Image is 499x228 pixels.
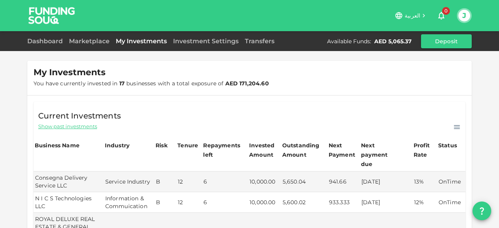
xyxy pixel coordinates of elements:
div: AED 5,065.37 [374,37,412,45]
a: Dashboard [27,37,66,45]
div: Profit Rate [414,141,436,159]
span: Current Investments [38,110,121,122]
strong: AED 171,204.60 [225,80,269,87]
div: Industry [105,141,129,150]
div: Outstanding Amount [282,141,321,159]
span: العربية [405,12,420,19]
td: OnTime [437,171,465,192]
div: Risk [156,141,171,150]
div: Invested Amount [249,141,280,159]
td: 6 [202,192,248,213]
div: Business Name [35,141,80,150]
div: Next payment due [361,141,400,169]
td: 12% [412,192,437,213]
td: Service Industry [104,171,154,192]
div: Status [438,141,458,150]
td: B [154,171,176,192]
td: [DATE] [360,192,412,213]
button: question [472,201,491,220]
a: Transfers [242,37,278,45]
div: Next Payment [329,141,359,159]
button: Deposit [421,34,472,48]
div: Repayments left [203,141,242,159]
a: Marketplace [66,37,113,45]
span: My Investments [34,67,106,78]
td: 941.66 [327,171,360,192]
td: Information & Commuication [104,192,154,213]
div: Available Funds : [327,37,371,45]
button: J [458,10,470,21]
td: B [154,192,176,213]
span: 0 [442,7,450,15]
td: 13% [412,171,437,192]
strong: 17 [119,80,125,87]
span: Show past investments [38,123,97,130]
td: 12 [176,171,202,192]
span: You have currently invested in businesses with a total exposure of [34,80,269,87]
div: Tenure [177,141,198,150]
a: My Investments [113,37,170,45]
td: 5,600.02 [281,192,327,213]
td: 6 [202,171,248,192]
td: 5,650.04 [281,171,327,192]
a: Investment Settings [170,37,242,45]
td: [DATE] [360,171,412,192]
td: N I C S Technologies LLC [34,192,104,213]
td: 933.333 [327,192,360,213]
td: 10,000.00 [248,171,281,192]
td: 12 [176,192,202,213]
button: 0 [434,8,449,23]
td: OnTime [437,192,465,213]
td: 10,000.00 [248,192,281,213]
td: Consegna Delivery Service LLC [34,171,104,192]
